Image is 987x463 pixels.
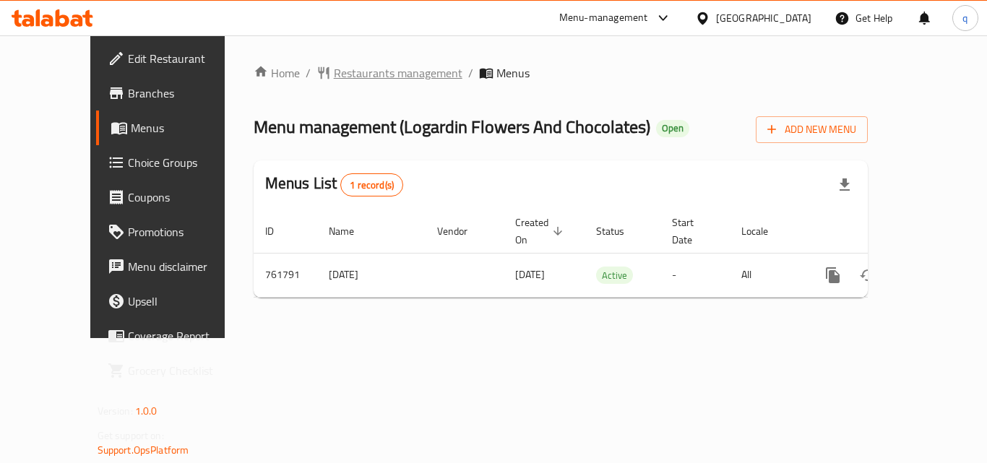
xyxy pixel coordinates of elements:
span: 1 record(s) [341,178,402,192]
a: Upsell [96,284,255,319]
span: Created On [515,214,567,248]
a: Promotions [96,215,255,249]
span: Upsell [128,293,243,310]
span: 1.0.0 [135,402,158,420]
span: Open [656,122,689,134]
a: Home [254,64,300,82]
a: Menus [96,111,255,145]
nav: breadcrumb [254,64,869,82]
span: Locale [741,222,787,240]
span: Menus [131,119,243,137]
span: [DATE] [515,265,545,284]
h2: Menus List [265,173,403,196]
span: Menus [496,64,530,82]
span: Edit Restaurant [128,50,243,67]
span: Promotions [128,223,243,241]
span: Start Date [672,214,712,248]
th: Actions [804,209,966,254]
li: / [468,64,473,82]
div: Active [596,267,633,284]
div: [GEOGRAPHIC_DATA] [716,10,811,26]
span: Version: [98,402,133,420]
button: more [816,258,850,293]
span: Restaurants management [334,64,462,82]
a: Support.OpsPlatform [98,441,189,459]
td: - [660,253,730,297]
td: 761791 [254,253,317,297]
td: [DATE] [317,253,426,297]
a: Coupons [96,180,255,215]
a: Coverage Report [96,319,255,353]
span: Coupons [128,189,243,206]
span: Vendor [437,222,486,240]
span: Active [596,267,633,284]
a: Edit Restaurant [96,41,255,76]
span: Menu management ( Logardin Flowers And Chocolates ) [254,111,650,143]
span: Name [329,222,373,240]
div: Total records count [340,173,403,196]
button: Change Status [850,258,885,293]
span: Status [596,222,643,240]
span: ID [265,222,293,240]
span: Branches [128,85,243,102]
span: Choice Groups [128,154,243,171]
div: Menu-management [559,9,648,27]
span: Get support on: [98,426,164,445]
span: Coverage Report [128,327,243,345]
span: Menu disclaimer [128,258,243,275]
div: Open [656,120,689,137]
span: Add New Menu [767,121,856,139]
a: Branches [96,76,255,111]
a: Choice Groups [96,145,255,180]
table: enhanced table [254,209,966,298]
button: Add New Menu [756,116,868,143]
li: / [306,64,311,82]
td: All [730,253,804,297]
span: q [962,10,967,26]
a: Restaurants management [316,64,462,82]
a: Menu disclaimer [96,249,255,284]
div: Export file [827,168,862,202]
span: Grocery Checklist [128,362,243,379]
a: Grocery Checklist [96,353,255,388]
